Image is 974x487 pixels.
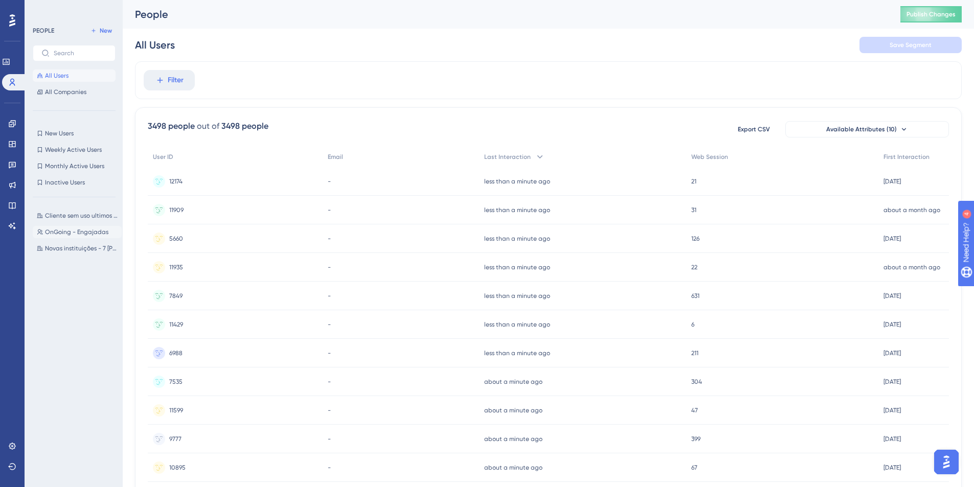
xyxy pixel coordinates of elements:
[71,5,74,13] div: 4
[135,38,175,52] div: All Users
[691,435,700,443] span: 399
[100,27,112,35] span: New
[691,206,696,214] span: 31
[484,464,542,471] time: about a minute ago
[484,321,550,328] time: less than a minute ago
[884,292,901,299] time: [DATE]
[169,263,183,271] span: 11935
[33,27,54,35] div: PEOPLE
[168,74,184,86] span: Filter
[826,125,897,133] span: Available Attributes (10)
[691,378,702,386] span: 304
[328,235,331,243] span: -
[859,37,962,53] button: Save Segment
[169,320,183,329] span: 11429
[328,153,343,161] span: Email
[328,435,331,443] span: -
[169,435,182,443] span: 9777
[45,72,69,80] span: All Users
[884,350,901,357] time: [DATE]
[484,435,542,443] time: about a minute ago
[169,206,184,214] span: 11909
[328,320,331,329] span: -
[45,88,86,96] span: All Companies
[728,121,779,137] button: Export CSV
[884,178,901,185] time: [DATE]
[907,10,956,18] span: Publish Changes
[884,464,901,471] time: [DATE]
[328,463,331,472] span: -
[45,146,102,154] span: Weekly Active Users
[691,235,699,243] span: 126
[884,378,901,385] time: [DATE]
[691,463,697,472] span: 67
[33,86,116,98] button: All Companies
[884,235,901,242] time: [DATE]
[484,206,550,214] time: less than a minute ago
[33,226,122,238] button: OnGoing - Engajadas
[33,160,116,172] button: Monthly Active Users
[328,206,331,214] span: -
[33,176,116,189] button: Inactive Users
[328,406,331,414] span: -
[328,292,331,300] span: -
[328,378,331,386] span: -
[45,244,118,252] span: Novas instituições - 7 [PERSON_NAME]
[328,263,331,271] span: -
[484,178,550,185] time: less than a minute ago
[33,127,116,140] button: New Users
[144,70,195,90] button: Filter
[484,235,550,242] time: less than a minute ago
[691,177,696,185] span: 21
[691,406,698,414] span: 47
[484,264,550,271] time: less than a minute ago
[169,177,183,185] span: 12174
[169,349,183,357] span: 6988
[169,235,183,243] span: 5660
[33,144,116,156] button: Weekly Active Users
[169,463,186,472] span: 10895
[484,292,550,299] time: less than a minute ago
[484,378,542,385] time: about a minute ago
[33,242,122,254] button: Novas instituições - 7 [PERSON_NAME]
[169,378,183,386] span: 7535
[221,120,268,132] div: 3498 people
[328,349,331,357] span: -
[45,178,85,187] span: Inactive Users
[484,407,542,414] time: about a minute ago
[691,320,694,329] span: 6
[484,350,550,357] time: less than a minute ago
[153,153,173,161] span: User ID
[328,177,331,185] span: -
[87,25,116,37] button: New
[900,6,962,22] button: Publish Changes
[785,121,949,137] button: Available Attributes (10)
[45,212,118,220] span: Cliente sem uso ultimos 7 [PERSON_NAME]
[691,263,697,271] span: 22
[169,406,183,414] span: 11599
[54,50,107,57] input: Search
[45,129,74,137] span: New Users
[884,407,901,414] time: [DATE]
[148,120,195,132] div: 3498 people
[884,264,940,271] time: about a month ago
[884,435,901,443] time: [DATE]
[33,69,116,82] button: All Users
[33,210,122,222] button: Cliente sem uso ultimos 7 [PERSON_NAME]
[884,206,940,214] time: about a month ago
[45,162,104,170] span: Monthly Active Users
[890,41,932,49] span: Save Segment
[691,349,698,357] span: 211
[169,292,183,300] span: 7849
[45,228,108,236] span: OnGoing - Engajadas
[691,153,728,161] span: Web Session
[135,7,875,21] div: People
[691,292,699,300] span: 631
[484,153,531,161] span: Last Interaction
[931,447,962,477] iframe: UserGuiding AI Assistant Launcher
[884,153,930,161] span: First Interaction
[738,125,770,133] span: Export CSV
[884,321,901,328] time: [DATE]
